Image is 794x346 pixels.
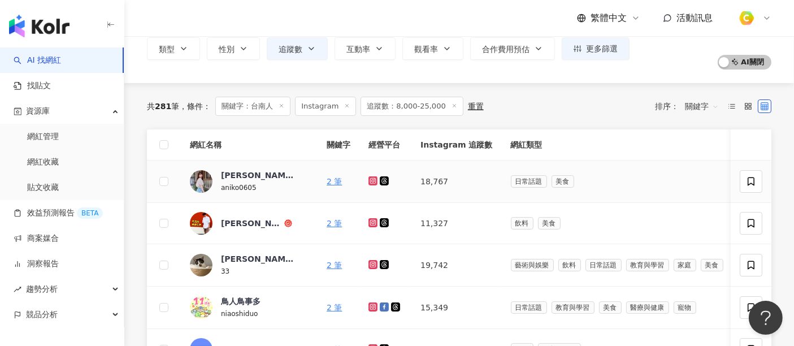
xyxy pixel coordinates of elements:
[674,301,696,314] span: 寵物
[685,97,719,115] span: 關鍵字
[361,97,463,116] span: 追蹤數：8,000-25,000
[411,244,501,287] td: 19,742
[27,157,59,168] a: 網紅收藏
[147,102,179,111] div: 共 筆
[585,259,622,271] span: 日常話題
[14,80,51,92] a: 找貼文
[414,45,438,54] span: 觀看率
[9,15,70,37] img: logo
[279,45,302,54] span: 追蹤數
[27,182,59,193] a: 貼文收藏
[147,37,200,60] button: 類型
[402,37,463,60] button: 觀看率
[470,37,555,60] button: 合作費用預估
[327,261,342,270] a: 2 筆
[411,287,501,329] td: 15,349
[736,7,757,29] img: %E6%96%B9%E5%BD%A2%E7%B4%94.png
[190,296,309,319] a: KOL Avatar鳥人鳥事多niaoshiduo
[674,259,696,271] span: 家庭
[14,233,59,244] a: 商案媒合
[676,12,713,23] span: 活動訊息
[411,203,501,244] td: 11,327
[538,217,561,230] span: 美食
[181,129,318,161] th: 網紅名稱
[221,310,258,318] span: niaoshiduo
[511,217,533,230] span: 飲料
[511,301,547,314] span: 日常話題
[155,102,171,111] span: 281
[14,207,103,219] a: 效益預測報告BETA
[591,12,627,24] span: 繁體中文
[159,45,175,54] span: 類型
[599,301,622,314] span: 美食
[14,286,21,293] span: rise
[749,301,783,335] iframe: Help Scout Beacon - Open
[221,267,229,275] span: 33
[335,37,396,60] button: 互動率
[327,219,342,228] a: 2 筆
[215,97,290,116] span: 關鍵字：台南人
[558,259,581,271] span: 飲料
[221,218,282,229] div: [PERSON_NAME]的美食日常?嘉義美食、全台美食
[655,97,725,115] div: 排序：
[207,37,260,60] button: 性別
[468,102,484,111] div: 重置
[221,170,294,181] div: [PERSON_NAME] Appetit美味人生
[219,45,235,54] span: 性別
[327,303,342,312] a: 2 筆
[26,276,58,302] span: 趨勢分析
[26,98,50,124] span: 資源庫
[411,129,501,161] th: Instagram 追蹤數
[552,175,574,188] span: 美食
[221,184,257,192] span: aniko0605
[267,37,328,60] button: 追蹤數
[190,212,309,235] a: KOL Avatar[PERSON_NAME]的美食日常?嘉義美食、全台美食
[586,44,618,53] span: 更多篩選
[502,129,764,161] th: 網紅類型
[626,259,669,271] span: 教育與學習
[27,131,59,142] a: 網紅管理
[190,170,212,193] img: KOL Avatar
[511,175,547,188] span: 日常話題
[190,170,309,193] a: KOL Avatar[PERSON_NAME] Appetit美味人生aniko0605
[562,37,630,60] button: 更多篩選
[221,253,294,265] div: [PERSON_NAME]
[190,296,212,319] img: KOL Avatar
[14,55,61,66] a: searchAI 找網紅
[701,259,723,271] span: 美食
[179,102,211,111] span: 條件 ：
[318,129,359,161] th: 關鍵字
[221,296,261,307] div: 鳥人鳥事多
[295,97,356,116] span: Instagram
[359,129,411,161] th: 經營平台
[511,259,554,271] span: 藝術與娛樂
[26,302,58,327] span: 競品分析
[346,45,370,54] span: 互動率
[190,253,309,277] a: KOL Avatar[PERSON_NAME]33
[411,161,501,203] td: 18,767
[327,177,342,186] a: 2 筆
[190,254,212,276] img: KOL Avatar
[14,258,59,270] a: 洞察報告
[626,301,669,314] span: 醫療與健康
[552,301,595,314] span: 教育與學習
[482,45,530,54] span: 合作費用預估
[190,212,212,235] img: KOL Avatar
